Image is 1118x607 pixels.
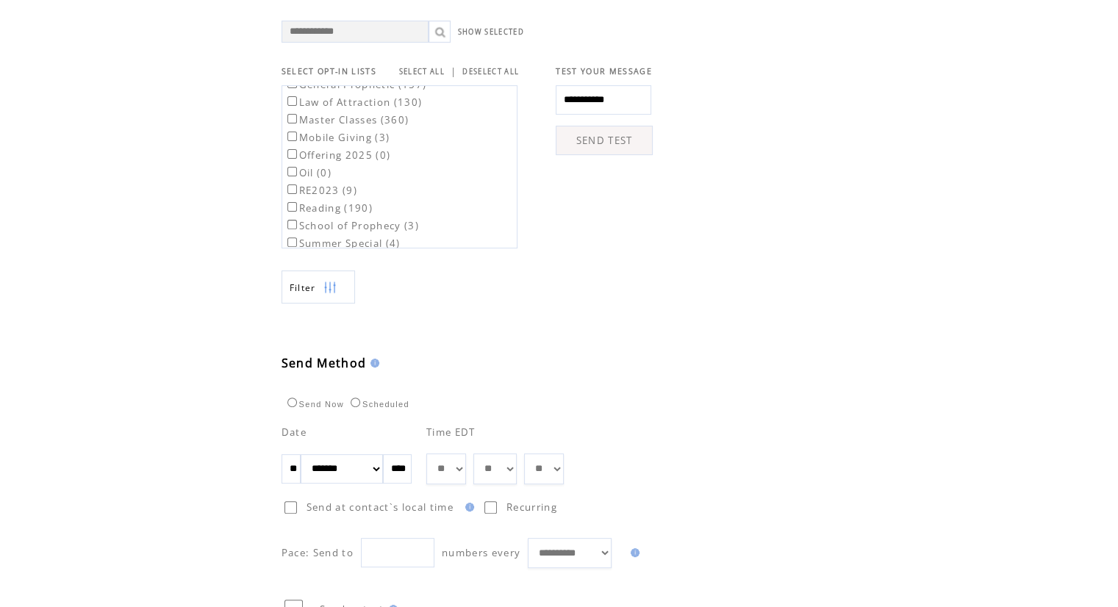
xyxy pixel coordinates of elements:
span: Send Method [282,355,367,371]
a: SEND TEST [556,126,653,155]
label: Summer Special (4) [284,237,401,250]
input: Send Now [287,398,297,407]
span: | [451,65,456,78]
span: numbers every [442,546,520,559]
input: Offering 2025 (0) [287,149,297,159]
span: Recurring [506,500,557,514]
img: filters.png [323,271,337,304]
label: Oil (0) [284,166,332,179]
input: Scheduled [351,398,360,407]
a: SELECT ALL [399,67,445,76]
input: Oil (0) [287,167,297,176]
label: School of Prophecy (3) [284,219,419,232]
span: Show filters [290,281,316,294]
img: help.gif [461,503,474,511]
a: Filter [282,270,355,303]
input: School of Prophecy (3) [287,220,297,229]
span: Pace: Send to [282,546,354,559]
label: Offering 2025 (0) [284,148,391,162]
span: SELECT OPT-IN LISTS [282,66,376,76]
input: Reading (190) [287,202,297,212]
img: help.gif [626,548,639,557]
a: SHOW SELECTED [458,27,524,37]
label: Law of Attraction (130) [284,96,423,109]
span: Time EDT [426,425,476,439]
label: Mobile Giving (3) [284,131,390,144]
label: Scheduled [347,400,409,409]
img: help.gif [366,359,379,367]
span: Send at contact`s local time [307,500,454,514]
span: TEST YOUR MESSAGE [556,66,652,76]
span: Date [282,425,307,439]
label: Master Classes (360) [284,113,409,126]
input: Mobile Giving (3) [287,132,297,141]
input: Master Classes (360) [287,114,297,123]
label: RE2023 (9) [284,184,357,197]
label: Reading (190) [284,201,373,215]
input: RE2023 (9) [287,184,297,194]
label: Send Now [284,400,344,409]
input: Law of Attraction (130) [287,96,297,106]
input: Summer Special (4) [287,237,297,247]
a: DESELECT ALL [462,67,519,76]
